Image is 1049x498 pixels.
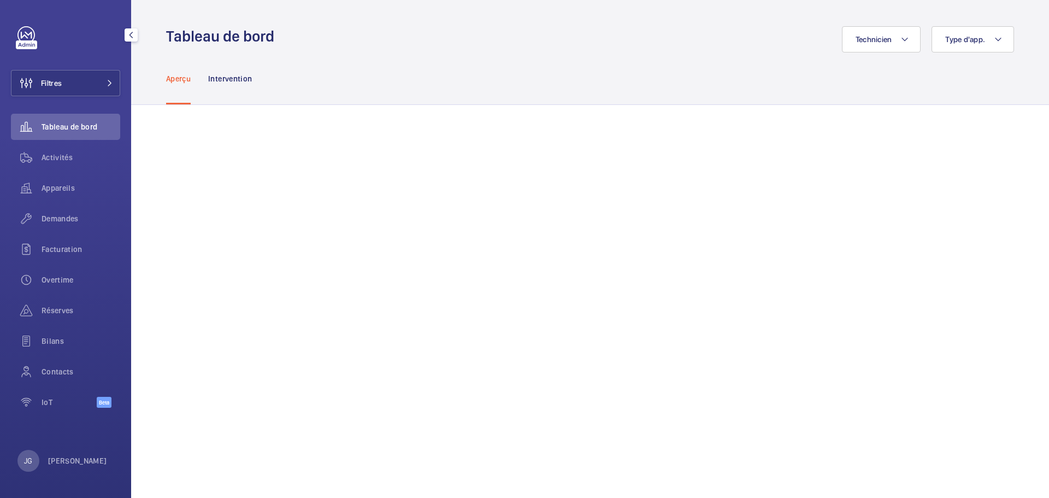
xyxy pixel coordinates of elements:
[166,26,281,46] h1: Tableau de bord
[42,183,120,194] span: Appareils
[24,455,32,466] p: JG
[42,213,120,224] span: Demandes
[842,26,921,52] button: Technicien
[42,305,120,316] span: Réserves
[42,336,120,347] span: Bilans
[945,35,985,44] span: Type d'app.
[48,455,107,466] p: [PERSON_NAME]
[42,274,120,285] span: Overtime
[11,70,120,96] button: Filtres
[166,73,191,84] p: Aperçu
[856,35,892,44] span: Technicien
[42,397,97,408] span: IoT
[42,366,120,377] span: Contacts
[932,26,1014,52] button: Type d'app.
[208,73,252,84] p: Intervention
[42,152,120,163] span: Activités
[41,78,62,89] span: Filtres
[42,244,120,255] span: Facturation
[97,397,111,408] span: Beta
[42,121,120,132] span: Tableau de bord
